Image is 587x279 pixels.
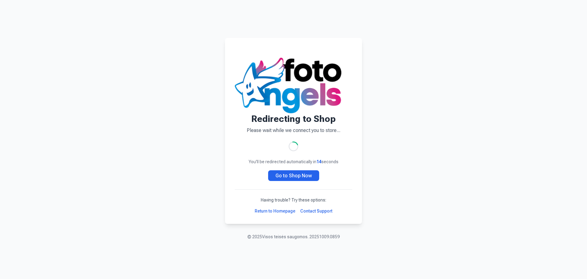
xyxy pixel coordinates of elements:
[235,113,352,124] h1: Redirecting to Shop
[235,127,352,134] p: Please wait while we connect you to store...
[300,208,332,214] a: Contact Support
[235,159,352,165] p: You'll be redirected automatically in seconds
[268,170,319,181] a: Go to Shop Now
[247,234,340,240] p: © 2025 Visos teisės saugomos. 20251009.0859
[316,159,321,164] span: 14
[235,197,352,203] p: Having trouble? Try these options:
[255,208,295,214] a: Return to Homepage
